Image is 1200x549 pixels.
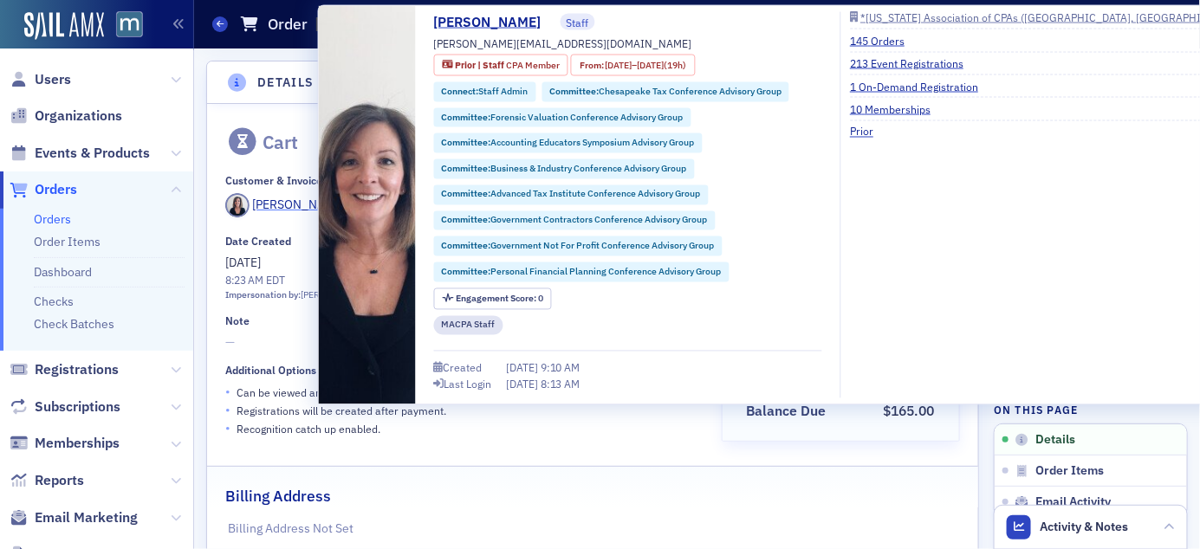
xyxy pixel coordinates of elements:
span: Registrations [35,360,119,379]
div: Cart [263,131,298,153]
h1: Order [268,14,308,35]
span: • [225,401,230,419]
a: Order Items [34,234,101,249]
span: From : [580,58,606,72]
a: Users [10,70,71,89]
a: Subscriptions [10,397,120,417]
div: Committee: [434,159,695,179]
p: Billing Address Not Set [229,520,957,538]
a: [PERSON_NAME] [225,193,346,217]
span: Subscriptions [35,397,120,417]
a: Orders [10,180,77,199]
span: Email Marketing [35,508,138,527]
a: Committee:Chesapeake Tax Conference Advisory Group [549,85,782,99]
a: 213 Event Registrations [850,55,976,71]
span: [PERSON_NAME][EMAIL_ADDRESS][DOMAIN_NAME] [434,36,692,51]
span: [DATE] [507,377,542,391]
div: – (19h) [606,58,687,72]
a: Committee:Forensic Valuation Conference Advisory Group [441,111,683,125]
span: Activity & Notes [1041,518,1129,536]
a: Committee:Government Contractors Conference Advisory Group [441,214,707,228]
a: Events & Products [10,144,150,163]
span: Connect : [441,85,478,97]
div: Customer & Invoicee [225,174,328,187]
a: 10 Memberships [850,100,944,116]
div: Note [225,314,250,327]
a: View Homepage [104,11,143,41]
a: 1 On-Demand Registration [850,78,991,94]
a: Committee:Accounting Educators Symposium Advisory Group [441,136,694,150]
a: Committee:Government Not For Profit Conference Advisory Group [441,239,714,253]
div: [PERSON_NAME] [253,196,346,214]
span: Events & Products [35,144,150,163]
span: 8:13 AM [542,377,580,391]
img: SailAMX [24,12,104,40]
div: Committee: [542,81,789,101]
div: Committee: [434,184,709,204]
span: Committee : [441,265,490,277]
a: Committee:Advanced Tax Institute Conference Advisory Group [441,188,700,202]
div: Committee: [434,107,691,127]
a: Prior [850,124,886,139]
a: Dashboard [34,264,92,280]
span: Organizations [35,107,122,126]
span: Email Activity [1035,494,1111,510]
img: SailAMX [116,11,143,38]
time: 8:23 AM [225,273,263,287]
a: Organizations [10,107,122,126]
span: [DATE] [507,361,542,375]
span: Details [1035,432,1075,448]
a: 145 Orders [850,32,918,48]
h4: Details [257,74,315,92]
div: Committee: [434,236,723,256]
div: Date Created [225,235,291,248]
p: Recognition catch up enabled. [237,421,380,436]
span: Order Items [1035,463,1104,479]
p: Can be viewed and paid by [PERSON_NAME] . [237,384,453,400]
a: Reports [10,471,84,490]
span: 9:10 AM [542,361,580,375]
div: 0 [456,294,543,303]
a: Orders [34,211,71,227]
div: Committee: [434,262,730,282]
div: Engagement Score: 0 [434,287,552,309]
span: Committee : [441,162,490,174]
span: Engagement Score : [456,292,538,304]
a: [PERSON_NAME] [434,12,555,33]
h4: On this page [994,402,1188,417]
a: Prior | Staff CPA Member [442,58,559,72]
span: Prior | Staff [455,59,506,71]
span: CPA Member [506,59,560,71]
div: MACPA Staff [434,315,503,335]
a: Checks [34,294,74,309]
span: • [225,419,230,437]
div: From: 2022-01-07 00:00:00 [571,55,695,76]
span: Reports [35,471,84,490]
span: Committee : [441,239,490,251]
span: [DATE] [606,58,632,70]
span: Staff [560,14,594,30]
a: Connect:Staff Admin [441,85,528,99]
h2: Billing Address [225,485,331,507]
div: [PERSON_NAME] [301,288,370,302]
span: — [225,333,697,352]
span: [DATE] [638,58,665,70]
div: Last Login [444,379,492,389]
div: Additional Options [225,364,316,377]
span: Committee : [441,214,490,226]
a: Memberships [10,434,120,453]
div: Committee: [434,210,716,230]
a: Committee:Personal Financial Planning Conference Advisory Group [441,265,721,279]
div: Prior | Staff: Prior | Staff: CPA Member [434,55,568,76]
span: EDT [263,273,285,287]
span: Committee : [549,85,599,97]
span: Orders [35,180,77,199]
span: [DATE] [225,255,261,270]
span: Impersonation by: [225,288,301,300]
a: Check Batches [34,316,114,332]
p: Registrations will be created after payment. [237,403,446,418]
a: Email Marketing [10,508,138,527]
span: Balance Due [747,401,833,422]
span: Committee : [441,111,490,123]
